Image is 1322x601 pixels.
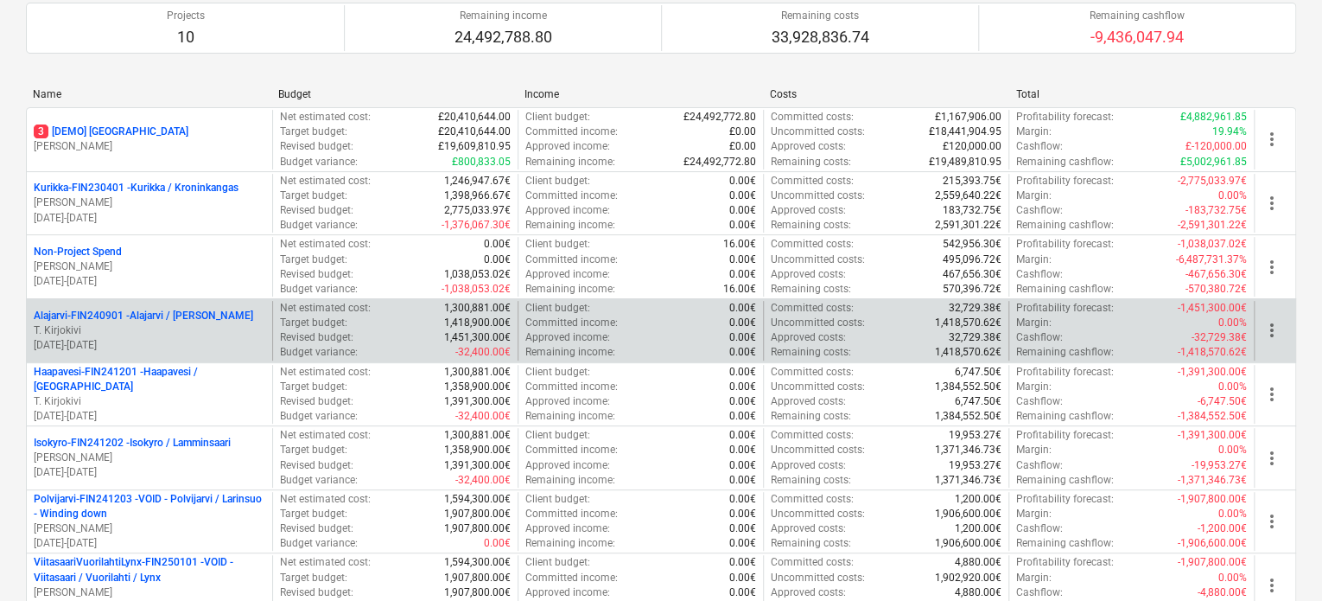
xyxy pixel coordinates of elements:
[949,458,1001,473] p: 19,953.27€
[34,259,265,274] p: [PERSON_NAME]
[455,409,511,424] p: -32,400.00€
[444,492,511,507] p: 1,594,300.00€
[280,492,371,507] p: Net estimated cost :
[525,555,590,570] p: Client budget :
[438,125,511,139] p: £20,410,644.00
[280,330,353,345] p: Revised budget :
[729,585,756,600] p: 0.00€
[1178,301,1247,316] p: -1,451,300.00€
[955,555,1001,570] p: 4,880.00€
[525,428,590,443] p: Client budget :
[771,125,865,139] p: Uncommitted costs :
[525,174,590,189] p: Client budget :
[729,492,756,507] p: 0.00€
[1178,428,1247,443] p: -1,391,300.00€
[1218,443,1247,457] p: 0.00%
[729,330,756,345] p: 0.00€
[280,282,358,297] p: Budget variance :
[949,428,1001,443] p: 19,953.27€
[935,443,1001,457] p: 1,371,346.73€
[452,155,511,169] p: £800,833.05
[772,27,869,48] p: 33,928,836.74
[1262,511,1282,532] span: more_vert
[771,139,846,154] p: Approved costs :
[525,282,615,297] p: Remaining income :
[167,9,205,23] p: Projects
[1016,345,1114,360] p: Remaining cashflow :
[729,458,756,473] p: 0.00€
[1178,237,1247,252] p: -1,038,037.02€
[1178,473,1247,488] p: -1,371,346.73€
[1016,571,1052,585] p: Margin :
[280,473,358,488] p: Budget variance :
[34,195,265,210] p: [PERSON_NAME]
[1180,155,1247,169] p: £5,002,961.85
[525,536,615,551] p: Remaining income :
[723,237,756,252] p: 16.00€
[683,110,756,125] p: £24,492,772.80
[1016,139,1063,154] p: Cashflow :
[949,301,1001,316] p: 32,729.38€
[34,394,265,409] p: T. Kirjokivi
[1262,193,1282,214] span: more_vert
[1016,443,1052,457] p: Margin :
[455,473,511,488] p: -32,400.00€
[1178,555,1247,570] p: -1,907,800.00€
[771,365,854,380] p: Committed costs :
[280,394,353,409] p: Revised budget :
[1262,575,1282,596] span: more_vert
[771,473,851,488] p: Remaining costs :
[444,174,511,189] p: 1,246,947.67€
[280,237,371,252] p: Net estimated cost :
[484,253,511,267] p: 0.00€
[34,309,253,323] p: Alajarvi-FIN240901 - Alajarvi / [PERSON_NAME]
[1016,330,1063,345] p: Cashflow :
[444,443,511,457] p: 1,358,900.00€
[525,267,610,282] p: Approved income :
[1198,585,1247,600] p: -4,880.00€
[771,110,854,125] p: Committed costs :
[1185,139,1247,154] p: £-120,000.00
[1185,282,1247,297] p: -570,380.72€
[454,9,552,23] p: Remaining income
[1262,257,1282,278] span: more_vert
[34,536,265,551] p: [DATE] - [DATE]
[280,536,358,551] p: Budget variance :
[935,189,1001,203] p: 2,559,640.22€
[1016,237,1114,252] p: Profitability forecast :
[444,507,511,521] p: 1,907,800.00€
[34,555,265,585] p: ViitasaariVuorilahtiLynx-FIN250101 - VOID - Viitasaari / Vuorilahti / Lynx
[444,571,511,585] p: 1,907,800.00€
[935,536,1001,551] p: 1,906,600.00€
[280,507,347,521] p: Target budget :
[1016,203,1063,218] p: Cashflow :
[943,267,1001,282] p: 467,656.30€
[935,316,1001,330] p: 1,418,570.62€
[1016,473,1114,488] p: Remaining cashflow :
[1016,409,1114,424] p: Remaining cashflow :
[1016,536,1114,551] p: Remaining cashflow :
[34,125,265,154] div: 3[DEMO] [GEOGRAPHIC_DATA][PERSON_NAME]
[1016,174,1114,189] p: Profitability forecast :
[278,88,510,100] div: Budget
[771,203,846,218] p: Approved costs :
[280,316,347,330] p: Target budget :
[1262,448,1282,469] span: more_vert
[929,155,1001,169] p: £19,489,810.95
[525,218,615,233] p: Remaining income :
[1178,345,1247,360] p: -1,418,570.62€
[935,507,1001,521] p: 1,906,600.00€
[34,245,265,289] div: Non-Project Spend[PERSON_NAME][DATE]-[DATE]
[729,267,756,282] p: 0.00€
[1016,394,1063,409] p: Cashflow :
[935,473,1001,488] p: 1,371,346.73€
[771,218,851,233] p: Remaining costs :
[34,365,265,425] div: Haapavesi-FIN241201 -Haapavesi / [GEOGRAPHIC_DATA]T. Kirjokivi[DATE]-[DATE]
[955,585,1001,600] p: 4,880.00€
[444,585,511,600] p: 1,907,800.00€
[525,139,610,154] p: Approved income :
[34,451,265,465] p: [PERSON_NAME]
[34,309,265,353] div: Alajarvi-FIN240901 -Alajarvi / [PERSON_NAME]T. Kirjokivi[DATE]-[DATE]
[525,330,610,345] p: Approved income :
[525,571,618,585] p: Committed income :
